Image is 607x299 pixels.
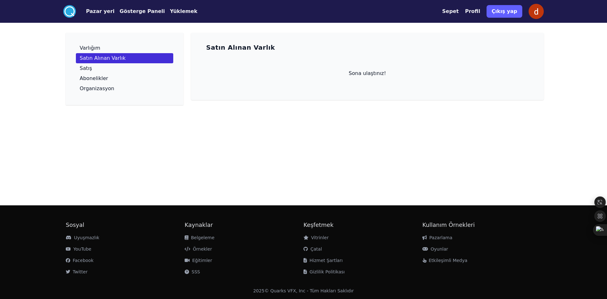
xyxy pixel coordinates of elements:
[185,235,214,240] a: Belgeleme
[492,8,517,14] font: Çıkış yap
[303,258,343,263] a: Hizmet Şartları
[66,235,99,240] a: Uyuşmazlık
[422,221,475,228] font: Kullanım Örnekleri
[114,8,165,15] a: Gösterge Paneli
[465,8,480,14] font: Profil
[193,246,212,252] font: Örnekler
[80,85,114,91] font: Organizasyon
[192,269,200,274] font: SSS
[80,65,92,71] font: Satış
[73,269,88,274] font: Twitter
[429,235,452,240] font: Pazarlama
[310,258,343,263] font: Hizmet Şartları
[86,8,114,14] font: Pazar yeri
[80,45,100,51] font: Varlığım
[310,269,345,274] font: Gizlilik Politikası
[206,44,275,51] font: Satın Alınan Varlık
[80,75,108,81] font: Abonelikler
[73,246,91,252] font: YouTube
[66,269,88,274] a: Twitter
[86,8,114,15] button: Pazar yeri
[303,269,345,274] a: Gizlilik Politikası
[265,288,354,293] font: © Quarks VFX, Inc - Tüm Hakları Saklıdır
[80,55,126,61] font: Satın Alınan Varlık
[120,8,165,14] font: Gösterge Paneli
[442,8,459,14] font: Sepet
[185,221,213,228] font: Kaynaklar
[76,43,173,53] a: Varlığım
[303,235,328,240] a: Vitrinler
[422,258,467,263] a: Etkileşimli Medya
[74,235,99,240] font: Uyuşmazlık
[349,70,386,76] font: Sona ulaştınız!
[76,53,173,63] a: Satın Alınan Varlık
[170,8,198,14] font: Yüklemek
[73,258,94,263] font: Facebook
[422,246,448,252] a: Oyunlar
[76,8,114,15] a: Pazar yeri
[192,258,212,263] font: Eğitimler
[487,5,522,18] button: Çıkış yap
[76,63,173,73] a: Satış
[191,235,214,240] font: Belgeleme
[431,246,448,252] font: Oyunlar
[120,8,165,15] button: Gösterge Paneli
[66,221,84,228] font: Sosyal
[442,8,459,15] button: Sepet
[165,8,198,15] a: Yüklemek
[311,235,328,240] font: Vitrinler
[185,269,200,274] a: SSS
[529,4,544,19] img: profil
[66,258,94,263] a: Facebook
[76,73,173,84] a: Abonelikler
[185,246,212,252] a: Örnekler
[422,235,452,240] a: Pazarlama
[303,246,322,252] a: Çatal
[310,246,322,252] font: Çatal
[465,8,480,15] button: Profil
[253,288,265,293] font: 2025
[76,84,173,94] a: Organizasyon
[429,258,467,263] font: Etkileşimli Medya
[66,246,91,252] a: YouTube
[303,221,334,228] font: Keşfetmek
[185,258,212,263] a: Eğitimler
[487,3,522,20] a: Çıkış yap
[170,8,198,15] button: Yüklemek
